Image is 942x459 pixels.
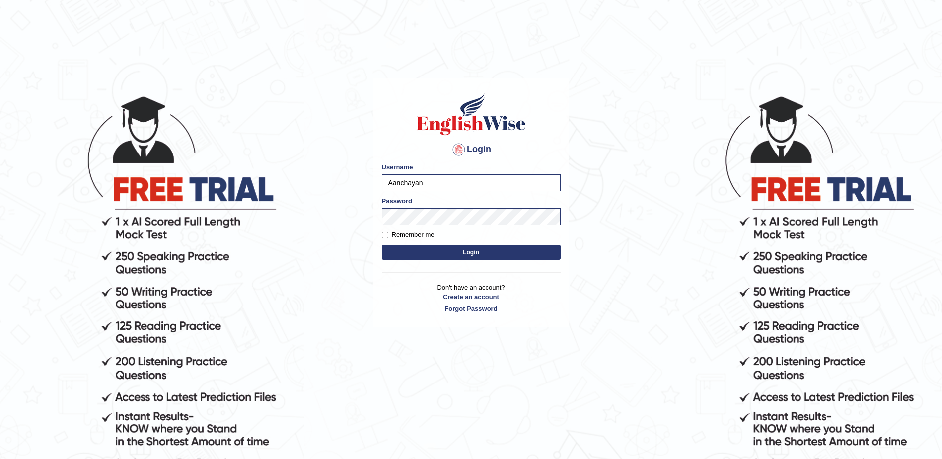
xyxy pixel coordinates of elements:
label: Remember me [382,230,435,240]
label: Password [382,196,412,206]
img: Logo of English Wise sign in for intelligent practice with AI [415,92,528,137]
a: Create an account [382,292,561,302]
label: Username [382,162,413,172]
input: Remember me [382,232,388,238]
a: Forgot Password [382,304,561,313]
button: Login [382,245,561,260]
h4: Login [382,142,561,157]
p: Don't have an account? [382,283,561,313]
